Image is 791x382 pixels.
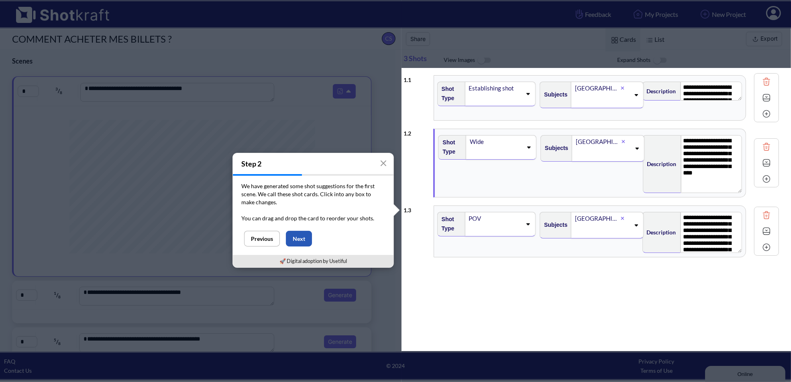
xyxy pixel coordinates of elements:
span: Description [643,84,676,98]
div: [GEOGRAPHIC_DATA] [574,213,621,224]
p: You can drag and drop the card to reorder your shots. [241,214,385,222]
img: Trash Icon [760,209,773,221]
button: Next [286,231,312,246]
img: Trash Icon [760,76,773,88]
a: 🚀 Digital adoption by Usetiful [279,258,347,264]
div: 1 . 2 [404,125,429,138]
p: We have generated some shot suggestions for the first scene. We call these shot cards. Click into... [241,182,385,206]
span: Description [643,157,677,170]
div: [GEOGRAPHIC_DATA] [574,83,621,94]
span: Subjects [540,88,567,101]
span: Shot Type [438,82,461,105]
span: Subjects [541,142,568,155]
img: Expand Icon [760,225,773,237]
div: 1 . 3 [404,201,430,215]
span: Shot Type [438,136,462,158]
img: Trash Icon [760,141,773,153]
div: Establishing shot [468,83,522,94]
div: Online [6,7,74,13]
img: Expand Icon [760,157,773,169]
button: Previous [244,231,280,246]
img: Add Icon [760,173,773,185]
span: Description [643,226,676,239]
img: Add Icon [760,241,773,253]
div: 1 . 1 [404,71,430,84]
h4: Step 2 [233,153,393,174]
span: Subjects [540,218,567,232]
div: POV [468,213,522,224]
div: [GEOGRAPHIC_DATA] [575,136,622,147]
img: Add Icon [760,108,773,120]
img: Expand Icon [760,92,773,104]
span: Shot Type [438,213,461,235]
div: Wide [469,136,522,147]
